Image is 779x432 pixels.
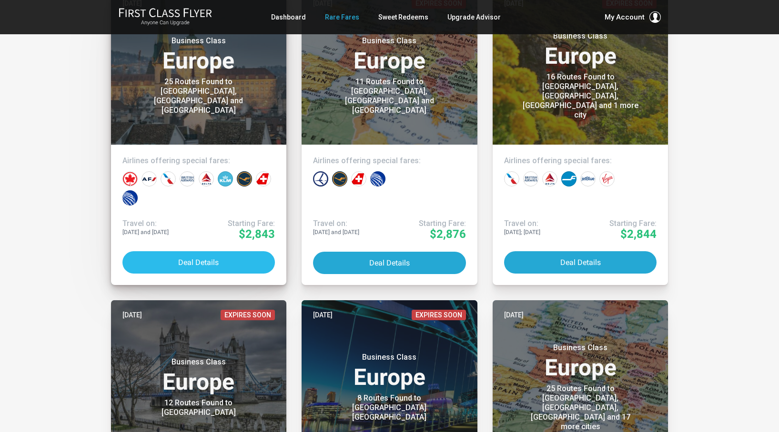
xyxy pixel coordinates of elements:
[412,310,466,320] span: Expires Soon
[122,251,275,274] button: Deal Details
[504,156,657,166] h4: Airlines offering special fares:
[521,343,640,353] small: Business Class
[119,20,212,26] small: Anyone Can Upgrade
[139,398,258,417] div: 12 Routes Found to [GEOGRAPHIC_DATA]
[330,353,449,362] small: Business Class
[504,251,657,274] button: Deal Details
[313,353,466,389] h3: Europe
[542,171,557,187] div: Delta Airlines
[122,36,275,72] h3: Europe
[313,252,466,274] button: Deal Details
[237,171,252,187] div: Lufthansa
[378,9,428,26] a: Sweet Redeems
[122,357,275,393] h3: Europe
[122,171,138,187] div: Air Canada
[221,310,275,320] span: Expires Soon
[330,393,449,422] div: 8 Routes Found to [GEOGRAPHIC_DATA] [GEOGRAPHIC_DATA]
[504,171,519,187] div: American Airlines
[504,310,524,320] time: [DATE]
[330,36,449,46] small: Business Class
[330,77,449,115] div: 11 Routes Found to [GEOGRAPHIC_DATA], [GEOGRAPHIC_DATA] and [GEOGRAPHIC_DATA]
[313,310,333,320] time: [DATE]
[605,11,645,23] span: My Account
[139,36,258,46] small: Business Class
[504,31,657,68] h3: Europe
[313,171,328,187] div: Lot Polish
[523,171,538,187] div: British Airways
[332,171,347,187] div: Lufthansa
[521,31,640,41] small: Business Class
[119,8,212,27] a: First Class FlyerAnyone Can Upgrade
[218,171,233,187] div: KLM
[325,9,359,26] a: Rare Fares
[199,171,214,187] div: Delta Airlines
[580,171,596,187] div: JetBlue
[521,72,640,120] div: 16 Routes Found to [GEOGRAPHIC_DATA], [GEOGRAPHIC_DATA], [GEOGRAPHIC_DATA] and 1 more city
[351,171,366,187] div: Swiss
[599,171,615,187] div: Virgin Atlantic
[122,156,275,166] h4: Airlines offering special fares:
[313,156,466,166] h4: Airlines offering special fares:
[122,190,138,206] div: United
[313,36,466,72] h3: Europe
[561,171,577,187] div: Finnair
[271,9,306,26] a: Dashboard
[139,77,258,115] div: 25 Routes Found to [GEOGRAPHIC_DATA], [GEOGRAPHIC_DATA] and [GEOGRAPHIC_DATA]
[370,171,385,187] div: United
[180,171,195,187] div: British Airways
[504,343,657,379] h3: Europe
[605,11,661,23] button: My Account
[139,357,258,367] small: Business Class
[256,171,271,187] div: Swiss
[142,171,157,187] div: Air France
[119,8,212,18] img: First Class Flyer
[521,384,640,432] div: 25 Routes Found to [GEOGRAPHIC_DATA], [GEOGRAPHIC_DATA], [GEOGRAPHIC_DATA] and 17 more cities
[161,171,176,187] div: American Airlines
[447,9,501,26] a: Upgrade Advisor
[122,310,142,320] time: [DATE]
